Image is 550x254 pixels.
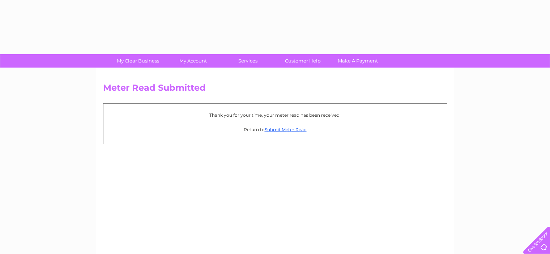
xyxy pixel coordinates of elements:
[163,54,223,68] a: My Account
[103,83,447,96] h2: Meter Read Submitted
[328,54,388,68] a: Make A Payment
[273,54,333,68] a: Customer Help
[218,54,278,68] a: Services
[107,126,443,133] p: Return to
[108,54,168,68] a: My Clear Business
[265,127,307,132] a: Submit Meter Read
[107,112,443,119] p: Thank you for your time, your meter read has been received.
